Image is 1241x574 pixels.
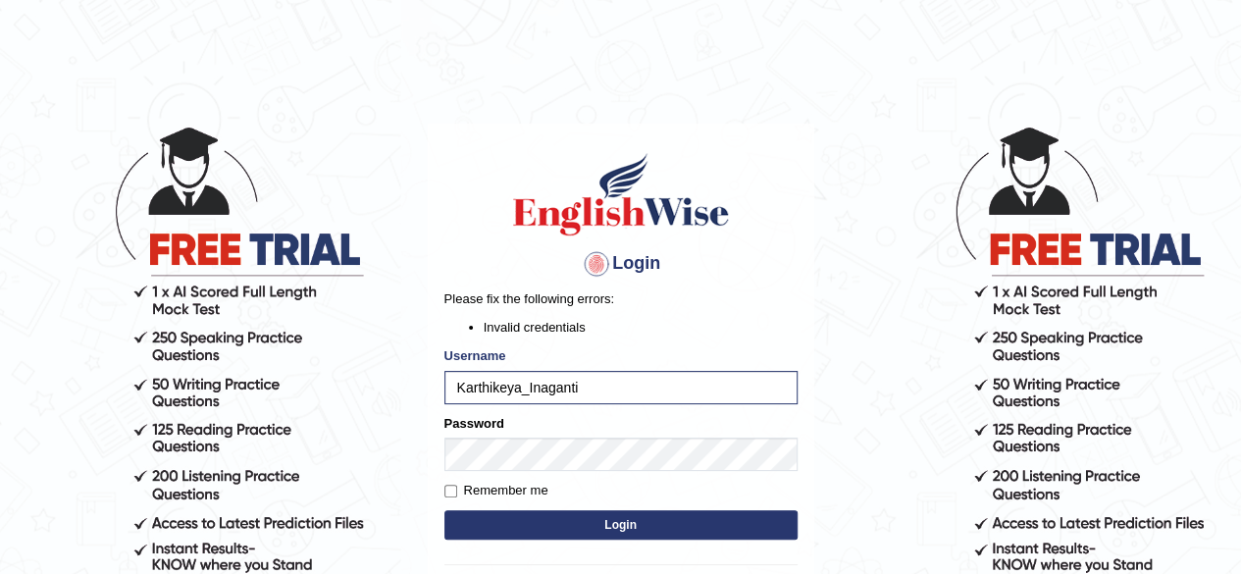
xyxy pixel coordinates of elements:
[444,485,457,497] input: Remember me
[444,289,798,308] p: Please fix the following errors:
[484,318,798,337] li: Invalid credentials
[444,510,798,540] button: Login
[444,481,548,500] label: Remember me
[444,346,506,365] label: Username
[444,248,798,280] h4: Login
[444,414,504,433] label: Password
[509,150,733,238] img: Logo of English Wise sign in for intelligent practice with AI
